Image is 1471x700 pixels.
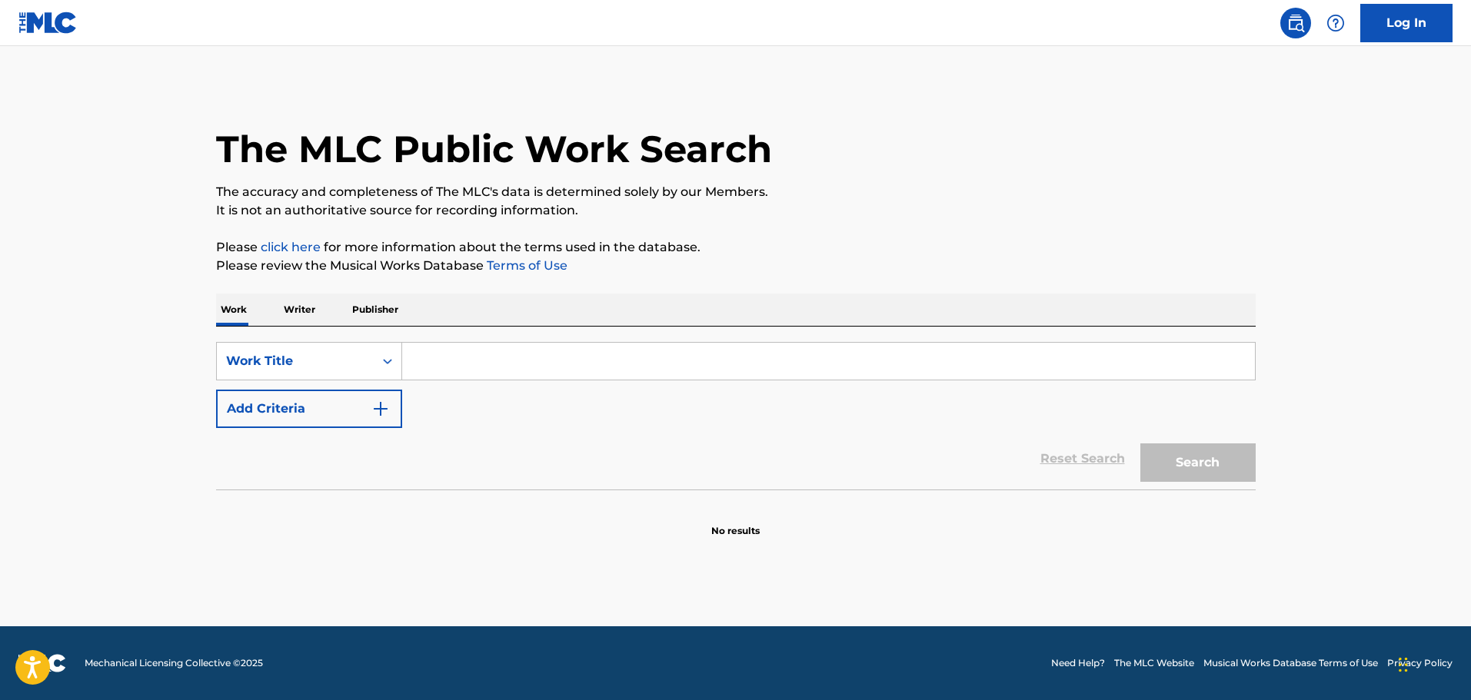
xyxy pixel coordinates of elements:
[1360,4,1453,42] a: Log In
[1203,656,1378,670] a: Musical Works Database Terms of Use
[216,294,251,326] p: Work
[18,12,78,34] img: MLC Logo
[216,201,1256,220] p: It is not an authoritative source for recording information.
[1387,656,1453,670] a: Privacy Policy
[216,257,1256,275] p: Please review the Musical Works Database
[279,294,320,326] p: Writer
[216,238,1256,257] p: Please for more information about the terms used in the database.
[261,240,321,254] a: click here
[216,342,1256,489] form: Search Form
[1051,656,1105,670] a: Need Help?
[711,506,760,538] p: No results
[371,400,390,418] img: 9d2ae6d4665cec9f34b9.svg
[1394,626,1471,700] iframe: Chat Widget
[1286,14,1305,32] img: search
[484,258,567,273] a: Terms of Use
[1114,656,1194,670] a: The MLC Website
[1399,642,1408,688] div: Drag
[1326,14,1345,32] img: help
[18,654,66,672] img: logo
[216,390,402,428] button: Add Criteria
[1320,8,1351,38] div: Help
[348,294,403,326] p: Publisher
[226,352,364,370] div: Work Title
[1280,8,1311,38] a: Public Search
[216,126,772,172] h1: The MLC Public Work Search
[216,183,1256,201] p: The accuracy and completeness of The MLC's data is determined solely by our Members.
[85,656,263,670] span: Mechanical Licensing Collective © 2025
